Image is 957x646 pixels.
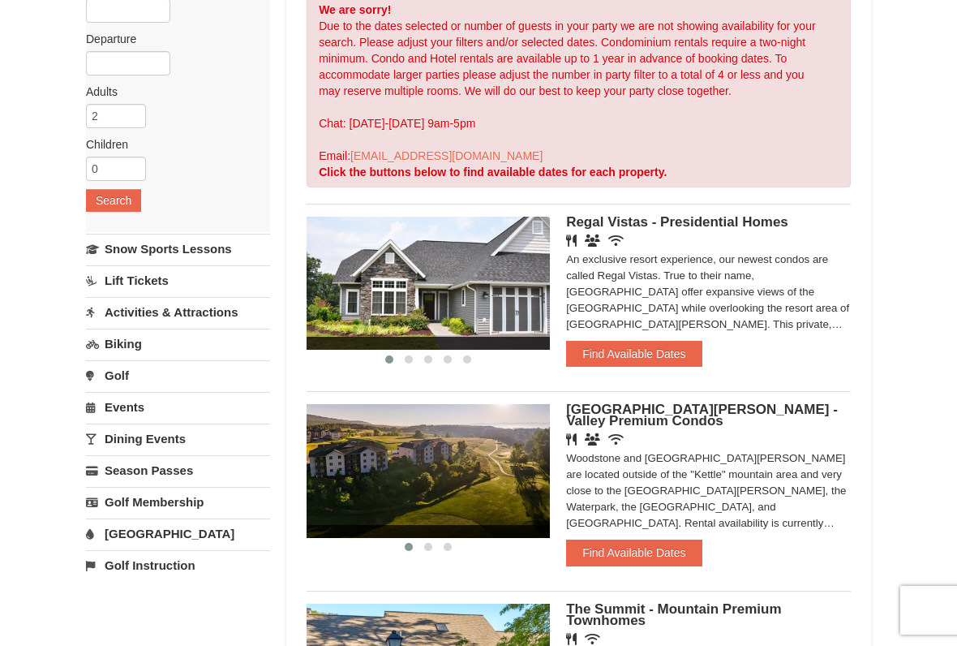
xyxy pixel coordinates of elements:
i: Banquet Facilities [585,433,600,446]
i: Wireless Internet (free) [608,433,624,446]
a: Golf [86,360,270,390]
a: Events [86,392,270,422]
i: Wireless Internet (free) [585,633,600,645]
a: Snow Sports Lessons [86,234,270,264]
a: Activities & Attractions [86,297,270,327]
div: An exclusive resort experience, our newest condos are called Regal Vistas. True to their name, [G... [566,252,851,333]
a: Season Passes [86,455,270,485]
label: Children [86,136,258,153]
strong: We are sorry! [319,3,391,16]
a: Biking [86,329,270,359]
a: Dining Events [86,424,270,454]
div: Woodstone and [GEOGRAPHIC_DATA][PERSON_NAME] are located outside of the "Kettle" mountain area an... [566,450,851,532]
button: Find Available Dates [566,540,702,566]
i: Restaurant [566,433,577,446]
span: The Summit - Mountain Premium Townhomes [566,601,781,628]
a: [EMAIL_ADDRESS][DOMAIN_NAME] [350,149,543,162]
a: Golf Membership [86,487,270,517]
a: [GEOGRAPHIC_DATA] [86,519,270,549]
i: Wireless Internet (free) [608,235,624,247]
i: Banquet Facilities [585,235,600,247]
span: [GEOGRAPHIC_DATA][PERSON_NAME] - Valley Premium Condos [566,402,838,429]
label: Departure [86,31,258,47]
button: Find Available Dates [566,341,702,367]
label: Adults [86,84,258,100]
span: Regal Vistas - Presidential Homes [566,214,788,230]
i: Restaurant [566,235,577,247]
strong: Click the buttons below to find available dates for each property. [319,166,667,179]
button: Search [86,189,141,212]
i: Restaurant [566,633,577,645]
a: Lift Tickets [86,265,270,295]
a: Golf Instruction [86,550,270,580]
